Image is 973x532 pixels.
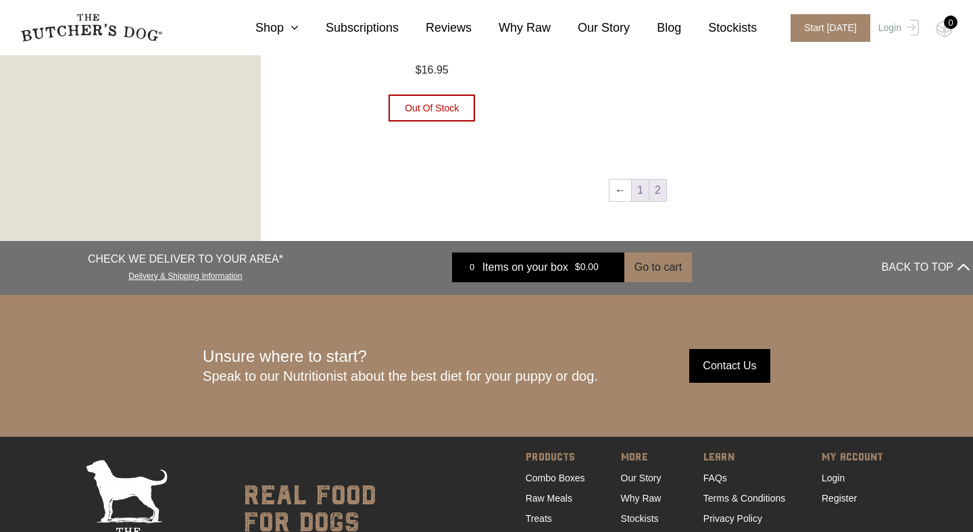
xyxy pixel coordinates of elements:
span: 16.95 [416,64,449,76]
button: Go to cart [624,252,692,282]
span: MY ACCOUNT [822,449,883,468]
a: Why Raw [472,19,551,37]
p: CHECK WE DELIVER TO YOUR AREA* [88,251,283,267]
a: Subscriptions [299,19,399,37]
span: Start [DATE] [791,14,870,42]
button: BACK TO TOP [882,251,970,284]
div: 0 [462,261,482,274]
a: Page 1 [632,180,649,201]
span: $ [575,261,580,272]
a: ← [609,180,631,201]
a: Terms & Conditions [703,493,785,504]
a: Register [822,493,857,504]
a: Privacy Policy [703,513,762,524]
a: Reviews [399,19,472,37]
span: MORE [621,449,668,468]
img: TBD_Cart-Empty.png [936,20,953,38]
a: Our Story [551,19,630,37]
a: Login [875,14,919,42]
span: LEARN [703,449,786,468]
a: Start [DATE] [777,14,875,42]
a: Stockists [621,513,659,524]
a: Our Story [621,473,662,483]
span: PRODUCTS [526,449,585,468]
span: Speak to our Nutritionist about the best diet for your puppy or dog. [203,369,598,383]
a: FAQs [703,473,727,483]
a: 0 Items on your box $0.00 [452,252,624,282]
span: $ [416,64,422,76]
span: Items on your box [482,259,568,275]
a: Treats [526,513,552,524]
a: Blog [630,19,681,37]
a: Shop [228,19,299,37]
div: 0 [944,16,957,29]
a: Login [822,473,845,483]
button: Out of stock [389,95,475,122]
a: Stockists [681,19,757,37]
a: Combo Boxes [526,473,585,483]
a: Delivery & Shipping Information [128,268,242,281]
bdi: 0.00 [575,261,599,272]
input: Contact Us [689,349,770,383]
span: Page 2 [649,180,666,201]
a: Raw Meals [526,493,572,504]
a: Why Raw [621,493,662,504]
div: Unsure where to start? [203,347,598,385]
